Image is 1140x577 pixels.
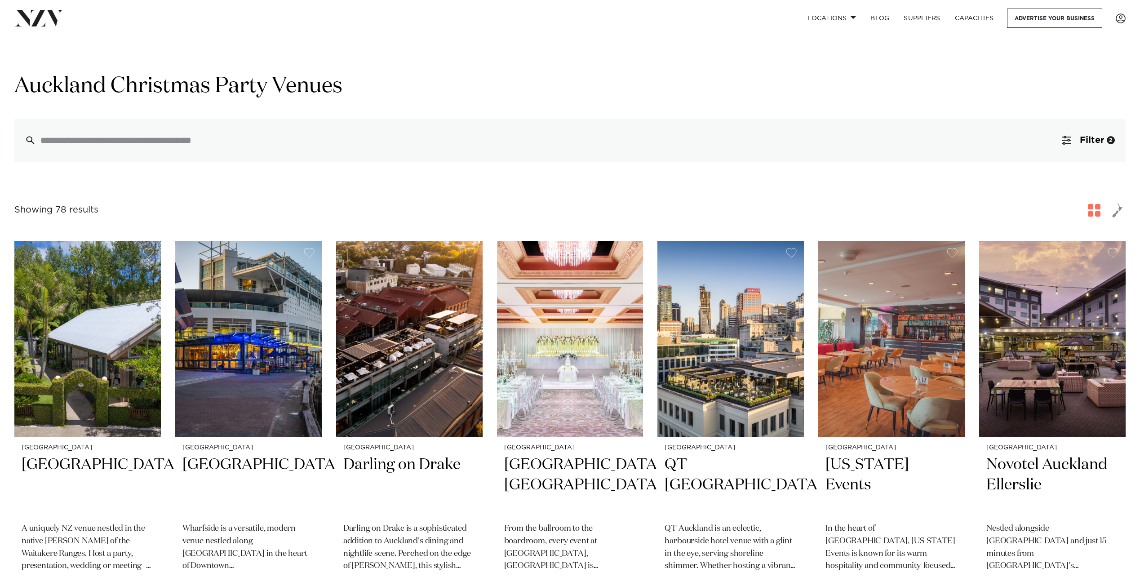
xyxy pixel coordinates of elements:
[818,241,965,437] img: Dining area at Texas Events in Auckland
[182,523,315,573] p: Wharfside is a versatile, modern venue nestled along [GEOGRAPHIC_DATA] in the heart of Downtown [...
[986,444,1118,451] small: [GEOGRAPHIC_DATA]
[1051,119,1126,162] button: Filter2
[14,203,98,217] div: Showing 78 results
[22,444,154,451] small: [GEOGRAPHIC_DATA]
[665,444,797,451] small: [GEOGRAPHIC_DATA]
[665,455,797,515] h2: QT [GEOGRAPHIC_DATA]
[986,523,1118,573] p: Nestled alongside [GEOGRAPHIC_DATA] and just 15 minutes from [GEOGRAPHIC_DATA]'s [GEOGRAPHIC_DATA...
[22,523,154,573] p: A uniquely NZ venue nestled in the native [PERSON_NAME] of the Waitakere Ranges. Host a party, pr...
[504,523,636,573] p: From the ballroom to the boardroom, every event at [GEOGRAPHIC_DATA], [GEOGRAPHIC_DATA] is distin...
[182,455,315,515] h2: [GEOGRAPHIC_DATA]
[1007,9,1102,28] a: Advertise your business
[343,455,475,515] h2: Darling on Drake
[896,9,947,28] a: SUPPLIERS
[22,455,154,515] h2: [GEOGRAPHIC_DATA]
[14,10,63,26] img: nzv-logo.png
[863,9,896,28] a: BLOG
[504,444,636,451] small: [GEOGRAPHIC_DATA]
[825,523,958,573] p: In the heart of [GEOGRAPHIC_DATA], [US_STATE] Events is known for its warm hospitality and commun...
[14,72,1126,101] h1: Auckland Christmas Party Venues
[948,9,1001,28] a: Capacities
[800,9,863,28] a: Locations
[825,444,958,451] small: [GEOGRAPHIC_DATA]
[504,455,636,515] h2: [GEOGRAPHIC_DATA], [GEOGRAPHIC_DATA]
[336,241,483,437] img: Aerial view of Darling on Drake
[182,444,315,451] small: [GEOGRAPHIC_DATA]
[1107,136,1115,144] div: 2
[665,523,797,573] p: QT Auckland is an eclectic, harbourside hotel venue with a glint in the eye, serving shoreline sh...
[343,523,475,573] p: Darling on Drake is a sophisticated addition to Auckland's dining and nightlife scene. Perched on...
[825,455,958,515] h2: [US_STATE] Events
[343,444,475,451] small: [GEOGRAPHIC_DATA]
[986,455,1118,515] h2: Novotel Auckland Ellerslie
[1080,136,1104,145] span: Filter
